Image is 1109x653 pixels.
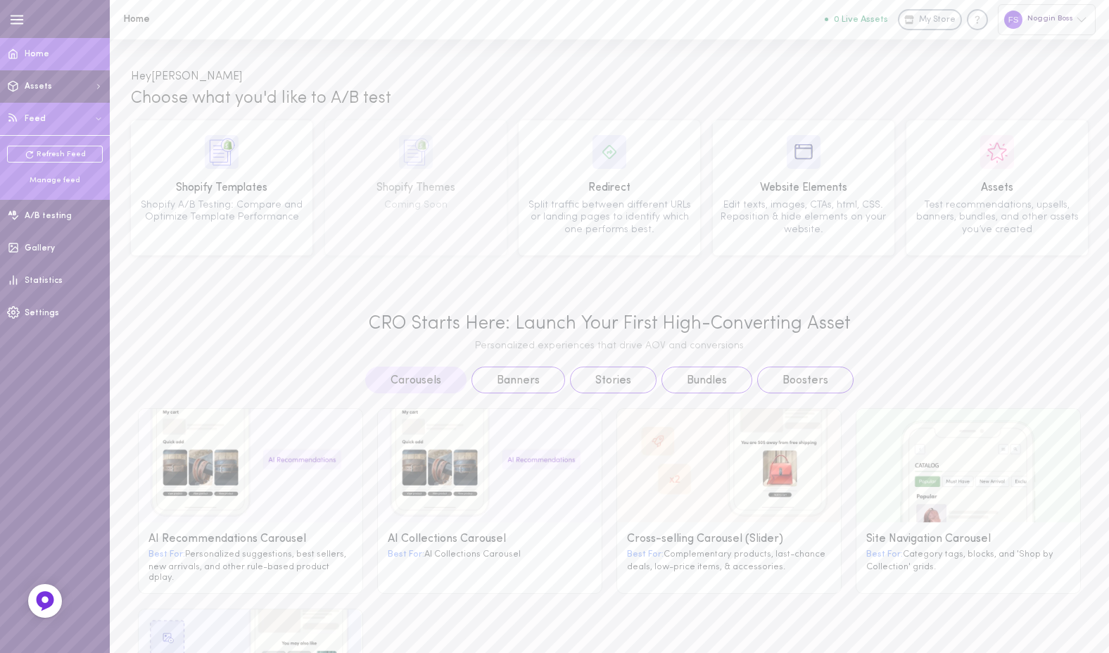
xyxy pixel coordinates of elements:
[388,550,424,559] span: Best For:
[898,9,962,30] a: My Store
[25,115,46,123] span: Feed
[148,533,353,546] div: AI Recommendations Carousel
[131,71,242,82] span: Hey [PERSON_NAME]
[330,199,502,212] div: Coming Soon
[998,4,1096,34] div: Noggin Boss
[25,50,49,58] span: Home
[570,367,657,393] button: Stories
[718,199,889,236] div: Edit texts, images, CTAs, html, CSS. Reposition & hide elements on your website.
[148,548,353,583] div: Personalized suggestions, best sellers, new arrivals, and other rule-based product dplay.
[131,90,391,107] span: Choose what you'd like to A/B test
[524,179,695,197] div: Redirect
[136,199,308,224] div: Shopify A/B Testing: Compare and Optimize Template Performance
[627,533,831,546] div: Cross-selling Carousel (Slider)
[627,550,664,559] span: Best For:
[757,367,854,393] button: Boosters
[866,533,1070,546] div: Site Navigation Carousel
[138,341,1081,353] div: Personalized experiences that drive AOV and conversions
[25,277,63,285] span: Statistics
[388,548,592,561] div: AI Collections Carousel
[825,15,888,24] button: 0 Live Assets
[148,550,185,559] span: Best For:
[330,179,502,197] div: Shopify Themes
[825,15,898,25] a: 0 Live Assets
[365,367,467,393] button: Carousels
[25,82,52,91] span: Assets
[911,199,1083,236] div: Test recommendations, upsells, banners, bundles, and other assets you’ve created
[25,212,72,220] span: A/B testing
[25,244,55,253] span: Gallery
[524,199,695,236] div: Split traffic between different URLs or landing pages to identify which one performs best.
[7,146,103,163] a: Refresh Feed
[866,548,1070,572] div: Category tags, blocks, and 'Shop by Collection' grids.
[967,9,988,30] div: Knowledge center
[911,179,1083,197] div: Assets
[919,14,956,27] span: My Store
[123,14,355,25] h1: Home
[718,179,889,197] div: Website Elements
[138,313,1081,335] div: CRO Starts Here: Launch Your First High-Converting Asset
[592,135,626,169] img: icon
[399,135,433,169] img: icon
[627,548,831,572] div: Complementary products, last-chance deals, low-price items, & accessories.
[205,135,239,169] img: icon
[7,175,103,186] div: Manage feed
[388,533,592,546] div: AI Collections Carousel
[136,179,308,197] div: Shopify Templates
[471,367,565,393] button: Banners
[661,367,752,393] button: Bundles
[787,135,820,169] img: icon
[980,135,1014,169] img: icon
[866,550,903,559] span: Best For:
[34,590,56,611] img: Feedback Button
[25,309,59,317] span: Settings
